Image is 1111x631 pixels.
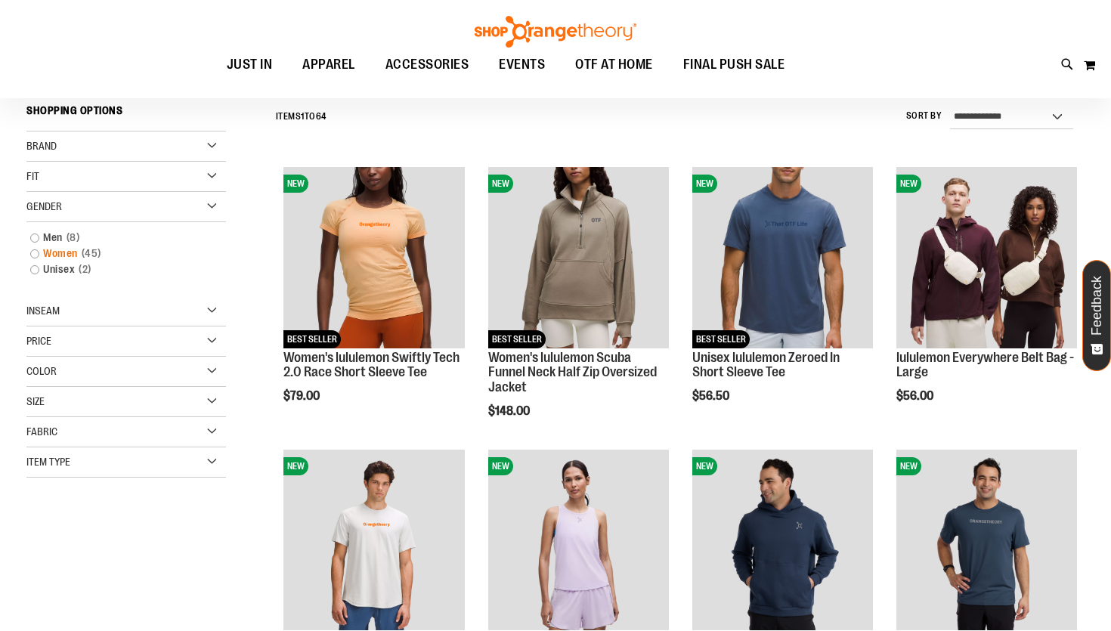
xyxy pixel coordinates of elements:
[889,159,1085,441] div: product
[692,167,873,348] img: Unisex lululemon Zeroed In Short Sleeve Tee
[283,175,308,193] span: NEW
[26,140,57,152] span: Brand
[1082,260,1111,371] button: Feedback - Show survey
[472,16,639,48] img: Shop Orangetheory
[896,167,1077,350] a: lululemon Everywhere Belt Bag - LargeNEW
[26,305,60,317] span: Inseam
[283,167,464,348] img: Women's lululemon Swiftly Tech 2.0 Race Short Sleeve Tee
[302,48,355,82] span: APPAREL
[481,159,676,456] div: product
[484,48,560,82] a: EVENTS
[26,395,45,407] span: Size
[896,167,1077,348] img: lululemon Everywhere Belt Bag - Large
[692,457,717,475] span: NEW
[26,425,57,438] span: Fabric
[1090,276,1104,336] span: Feedback
[283,457,308,475] span: NEW
[692,175,717,193] span: NEW
[316,111,326,122] span: 64
[23,246,214,261] a: Women45
[488,457,513,475] span: NEW
[488,167,669,350] a: Women's lululemon Scuba Funnel Neck Half Zip Oversized JacketNEWBEST SELLER
[23,230,214,246] a: Men8
[26,200,62,212] span: Gender
[692,350,840,380] a: Unisex lululemon Zeroed In Short Sleeve Tee
[692,389,732,403] span: $56.50
[896,389,936,403] span: $56.00
[283,167,464,350] a: Women's lululemon Swiftly Tech 2.0 Race Short Sleeve TeeNEWBEST SELLER
[287,48,370,82] a: APPAREL
[692,167,873,350] a: Unisex lululemon Zeroed In Short Sleeve TeeNEWBEST SELLER
[560,48,668,82] a: OTF AT HOME
[683,48,785,82] span: FINAL PUSH SALE
[23,261,214,277] a: Unisex2
[685,159,880,441] div: product
[488,350,657,395] a: Women's lululemon Scuba Funnel Neck Half Zip Oversized Jacket
[63,230,84,246] span: 8
[488,450,669,630] img: Women's lululemon Ruched Racerback Tank Top
[370,48,484,82] a: ACCESSORIES
[499,48,545,82] span: EVENTS
[26,97,226,131] strong: Shopping Options
[26,335,51,347] span: Price
[692,450,873,630] img: lululemon Oversized Scuba Fleece Hoodie
[692,330,750,348] span: BEST SELLER
[276,105,326,128] h2: Items to
[283,350,460,380] a: Women's lululemon Swiftly Tech 2.0 Race Short Sleeve Tee
[283,389,322,403] span: $79.00
[283,330,341,348] span: BEST SELLER
[896,457,921,475] span: NEW
[301,111,305,122] span: 1
[276,159,472,441] div: product
[896,175,921,193] span: NEW
[26,365,57,377] span: Color
[896,450,1077,630] img: lululemon License to Train Short Sleeve Tee
[488,167,669,348] img: Women's lululemon Scuba Funnel Neck Half Zip Oversized Jacket
[283,450,464,630] img: lululemon Unisex License to Train Short Sleeve
[385,48,469,82] span: ACCESSORIES
[26,170,39,182] span: Fit
[488,175,513,193] span: NEW
[78,246,105,261] span: 45
[488,404,532,418] span: $148.00
[906,110,942,122] label: Sort By
[668,48,800,82] a: FINAL PUSH SALE
[896,350,1074,380] a: lululemon Everywhere Belt Bag - Large
[212,48,288,82] a: JUST IN
[575,48,653,82] span: OTF AT HOME
[227,48,273,82] span: JUST IN
[26,456,70,468] span: Item Type
[488,330,546,348] span: BEST SELLER
[75,261,95,277] span: 2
